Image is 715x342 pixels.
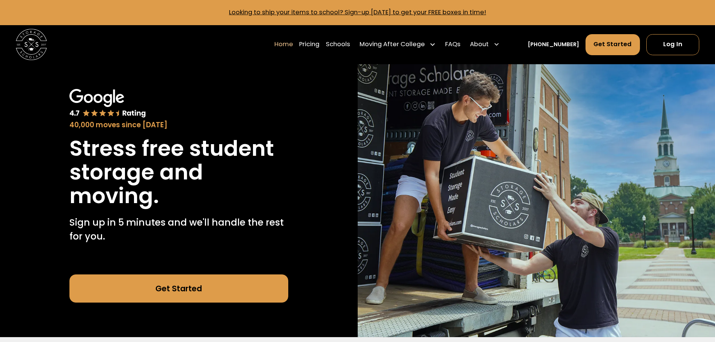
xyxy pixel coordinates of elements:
a: Pricing [299,33,319,55]
a: FAQs [445,33,461,55]
img: Storage Scholars main logo [16,29,47,60]
img: Google 4.7 star rating [69,89,146,118]
a: Schools [326,33,350,55]
div: Moving After College [360,40,425,49]
p: Sign up in 5 minutes and we'll handle the rest for you. [69,215,288,244]
div: About [470,40,489,49]
div: 40,000 moves since [DATE] [69,120,288,130]
a: Get Started [586,34,640,55]
a: Home [274,33,293,55]
a: [PHONE_NUMBER] [528,41,579,49]
a: Looking to ship your items to school? Sign-up [DATE] to get your FREE boxes in time! [229,8,486,17]
h1: Stress free student storage and moving. [69,137,288,208]
a: Log In [646,34,699,55]
a: Get Started [69,274,288,303]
